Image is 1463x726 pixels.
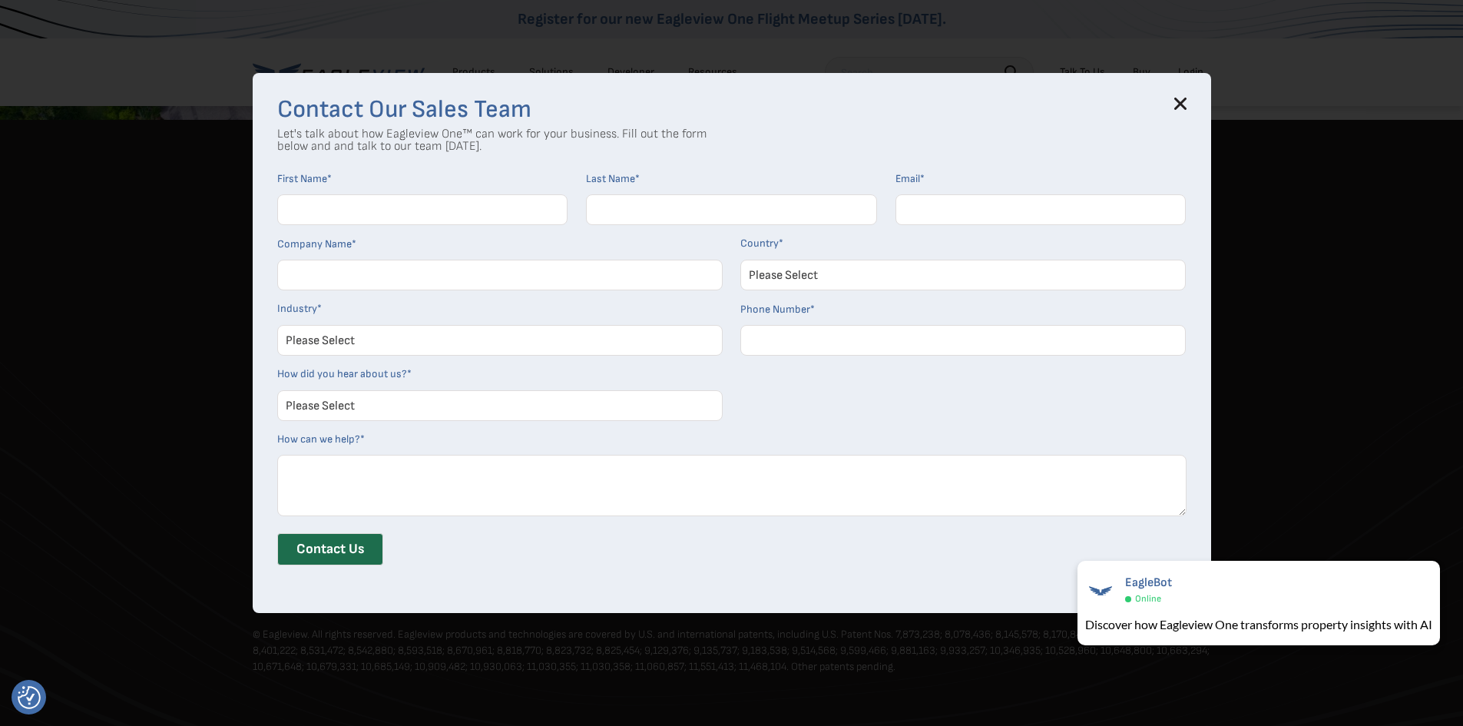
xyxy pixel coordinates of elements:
[1085,575,1116,606] img: EagleBot
[277,302,317,315] span: Industry
[277,128,707,153] p: Let's talk about how Eagleview One™ can work for your business. Fill out the form below and and t...
[1125,575,1172,590] span: EagleBot
[277,98,1187,122] h3: Contact Our Sales Team
[1135,593,1161,605] span: Online
[277,533,383,565] input: Contact Us
[895,172,920,185] span: Email
[586,172,635,185] span: Last Name
[740,237,779,250] span: Country
[277,172,327,185] span: First Name
[277,237,352,250] span: Company Name
[740,303,810,316] span: Phone Number
[277,367,407,380] span: How did you hear about us?
[277,433,360,446] span: How can we help?
[18,686,41,709] img: Revisit consent button
[18,686,41,709] button: Consent Preferences
[1085,615,1432,634] div: Discover how Eagleview One transforms property insights with AI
